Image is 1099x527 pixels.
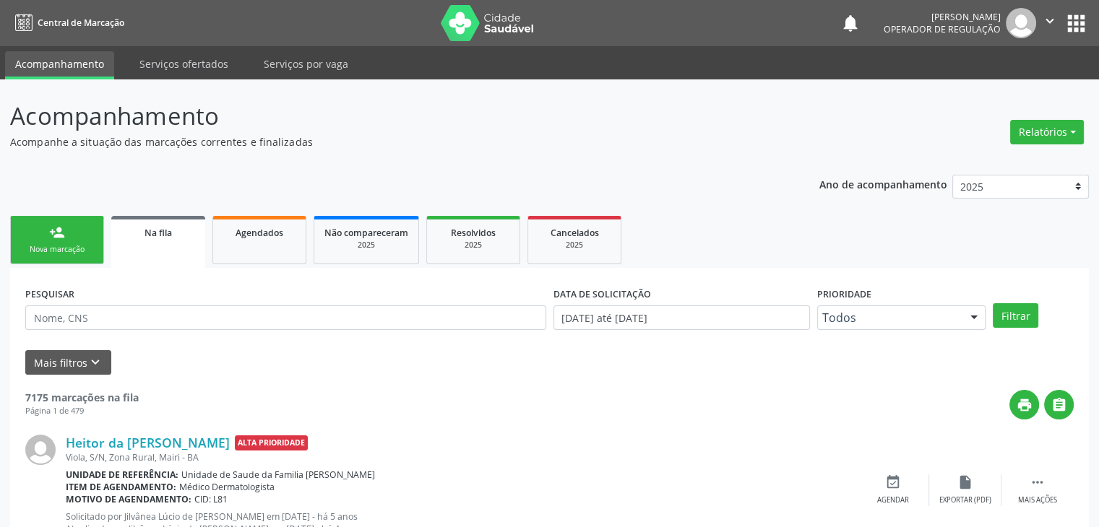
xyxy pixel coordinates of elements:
button:  [1036,8,1064,38]
div: Viola, S/N, Zona Rural, Mairi - BA [66,451,857,463]
div: Agendar [877,495,909,505]
i: event_available [885,474,901,490]
a: Serviços por vaga [254,51,358,77]
div: Mais ações [1018,495,1057,505]
button: Mais filtroskeyboard_arrow_down [25,350,111,375]
button:  [1044,390,1074,419]
span: CID: L81 [194,493,228,505]
div: Página 1 de 479 [25,405,139,417]
strong: 7175 marcações na fila [25,391,139,404]
button: apps [1064,11,1089,36]
button: print [1009,390,1039,419]
p: Acompanhe a situação das marcações correntes e finalizadas [10,134,765,149]
div: Exportar (PDF) [939,495,991,505]
span: Na fila [145,227,172,239]
i:  [1042,13,1058,29]
button: notifications [840,13,861,33]
label: DATA DE SOLICITAÇÃO [553,283,651,305]
a: Serviços ofertados [129,51,238,77]
img: img [25,435,56,465]
span: Central de Marcação [38,17,124,29]
span: Agendados [236,227,283,239]
b: Item de agendamento: [66,481,176,493]
span: Não compareceram [324,227,408,239]
span: Operador de regulação [884,23,1001,35]
input: Nome, CNS [25,305,546,330]
img: img [1006,8,1036,38]
a: Central de Marcação [10,11,124,35]
div: [PERSON_NAME] [884,11,1001,23]
span: Médico Dermatologista [179,481,275,493]
div: 2025 [324,240,408,251]
i: keyboard_arrow_down [87,354,103,370]
span: Unidade de Saude da Familia [PERSON_NAME] [181,469,375,481]
i: print [1017,397,1033,413]
span: Todos [822,310,957,325]
i:  [1051,397,1067,413]
p: Acompanhamento [10,98,765,134]
div: 2025 [437,240,509,251]
div: Nova marcação [21,244,93,255]
i: insert_drive_file [957,474,973,490]
span: Cancelados [551,227,599,239]
p: Ano de acompanhamento [819,175,947,193]
i:  [1030,474,1046,490]
label: PESQUISAR [25,283,74,305]
button: Relatórios [1010,120,1084,144]
div: 2025 [538,240,611,251]
span: Alta Prioridade [235,435,308,450]
label: Prioridade [817,283,871,305]
a: Heitor da [PERSON_NAME] [66,435,230,450]
b: Unidade de referência: [66,469,178,481]
a: Acompanhamento [5,51,114,79]
button: Filtrar [993,303,1038,328]
b: Motivo de agendamento: [66,493,191,505]
span: Resolvidos [451,227,496,239]
div: person_add [49,225,65,240]
input: Selecione um intervalo [553,305,810,330]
